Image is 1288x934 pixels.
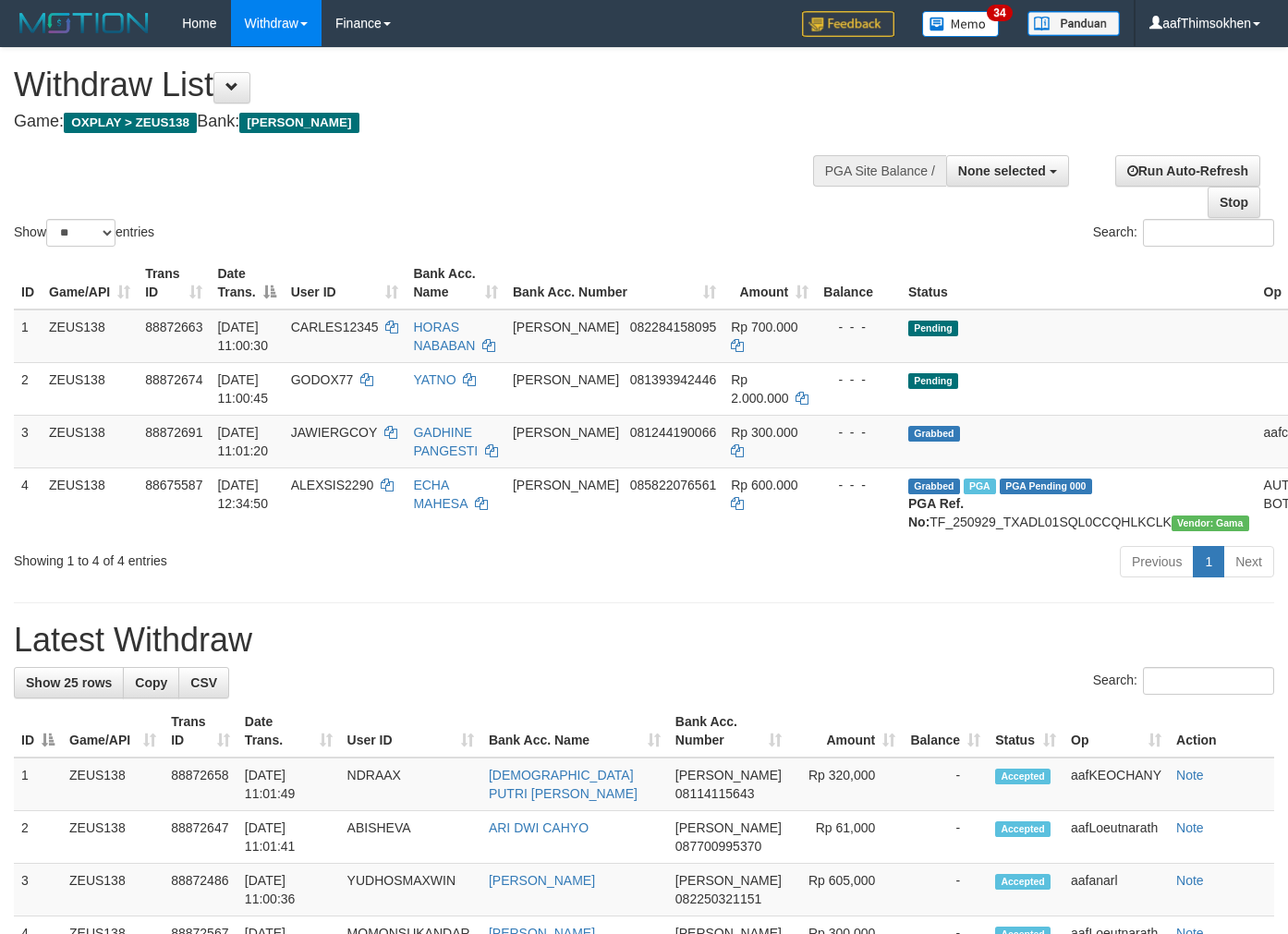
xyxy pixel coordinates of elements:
[190,675,217,690] span: CSV
[42,362,138,415] td: ZEUS138
[1223,546,1274,577] a: Next
[1169,705,1274,758] th: Action
[14,309,42,363] td: 1
[1143,219,1274,247] input: Search:
[513,478,619,492] span: [PERSON_NAME]
[513,372,619,387] span: [PERSON_NAME]
[908,321,958,336] span: Pending
[1093,219,1274,247] label: Search:
[14,415,42,467] td: 3
[217,372,268,406] span: [DATE] 11:00:45
[42,309,138,363] td: ZEUS138
[802,11,894,37] img: Feedback.jpg
[62,705,164,758] th: Game/API: activate to sort column ascending
[823,423,893,442] div: - - -
[964,479,996,494] span: Marked by aafpengsreynich
[123,667,179,698] a: Copy
[823,318,893,336] div: - - -
[823,370,893,389] div: - - -
[14,811,62,864] td: 2
[816,257,901,309] th: Balance
[210,257,283,309] th: Date Trans.: activate to sort column descending
[903,705,988,758] th: Balance: activate to sort column ascending
[413,478,467,511] a: ECHA MAHESA
[291,320,379,334] span: CARLES12345
[14,622,1274,659] h1: Latest Withdraw
[901,257,1257,309] th: Status
[217,478,268,511] span: [DATE] 12:34:50
[14,544,523,570] div: Showing 1 to 4 of 4 entries
[908,426,960,442] span: Grabbed
[14,257,42,309] th: ID
[505,257,723,309] th: Bank Acc. Number: activate to sort column ascending
[1027,11,1120,36] img: panduan.png
[64,113,197,133] span: OXPLAY > ZEUS138
[340,758,481,811] td: NDRAAX
[164,811,237,864] td: 88872647
[901,467,1257,539] td: TF_250929_TXADL01SQL0CCQHLKCLK
[731,372,788,406] span: Rp 2.000.000
[14,67,840,103] h1: Withdraw List
[1120,546,1194,577] a: Previous
[958,164,1046,178] span: None selected
[789,705,903,758] th: Amount: activate to sort column ascending
[237,864,340,916] td: [DATE] 11:00:36
[340,864,481,916] td: YUDHOSMAXWIN
[1208,187,1260,218] a: Stop
[731,320,797,334] span: Rp 700.000
[14,864,62,916] td: 3
[823,476,893,494] div: - - -
[42,415,138,467] td: ZEUS138
[145,372,202,387] span: 88872674
[513,320,619,334] span: [PERSON_NAME]
[291,372,354,387] span: GODOX77
[731,478,797,492] span: Rp 600.000
[406,257,505,309] th: Bank Acc. Name: activate to sort column ascending
[513,425,619,440] span: [PERSON_NAME]
[138,257,210,309] th: Trans ID: activate to sort column ascending
[789,758,903,811] td: Rp 320,000
[14,113,840,131] h4: Game: Bank:
[668,705,789,758] th: Bank Acc. Number: activate to sort column ascending
[489,820,589,835] a: ARI DWI CAHYO
[145,478,202,492] span: 88675587
[340,705,481,758] th: User ID: activate to sort column ascending
[340,811,481,864] td: ABISHEVA
[217,425,268,458] span: [DATE] 11:01:20
[239,113,358,133] span: [PERSON_NAME]
[62,758,164,811] td: ZEUS138
[42,257,138,309] th: Game/API: activate to sort column ascending
[789,811,903,864] td: Rp 61,000
[291,425,377,440] span: JAWIERGCOY
[62,864,164,916] td: ZEUS138
[489,768,638,801] a: [DEMOGRAPHIC_DATA] PUTRI [PERSON_NAME]
[1093,667,1274,695] label: Search:
[630,372,716,387] span: Copy 081393942446 to clipboard
[135,675,167,690] span: Copy
[164,864,237,916] td: 88872486
[14,9,154,37] img: MOTION_logo.png
[922,11,1000,37] img: Button%20Memo.svg
[675,892,761,906] span: Copy 082250321151 to clipboard
[1063,705,1169,758] th: Op: activate to sort column ascending
[413,320,475,353] a: HORAS NABABAN
[995,874,1051,890] span: Accepted
[46,219,115,247] select: Showentries
[14,467,42,539] td: 4
[675,768,782,782] span: [PERSON_NAME]
[237,705,340,758] th: Date Trans.: activate to sort column ascending
[164,758,237,811] td: 88872658
[14,705,62,758] th: ID: activate to sort column descending
[903,811,988,864] td: -
[675,873,782,888] span: [PERSON_NAME]
[908,479,960,494] span: Grabbed
[1063,811,1169,864] td: aafLoeutnarath
[284,257,407,309] th: User ID: activate to sort column ascending
[789,864,903,916] td: Rp 605,000
[62,811,164,864] td: ZEUS138
[903,758,988,811] td: -
[14,219,154,247] label: Show entries
[1000,479,1092,494] span: PGA Pending
[145,320,202,334] span: 88872663
[26,675,112,690] span: Show 25 rows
